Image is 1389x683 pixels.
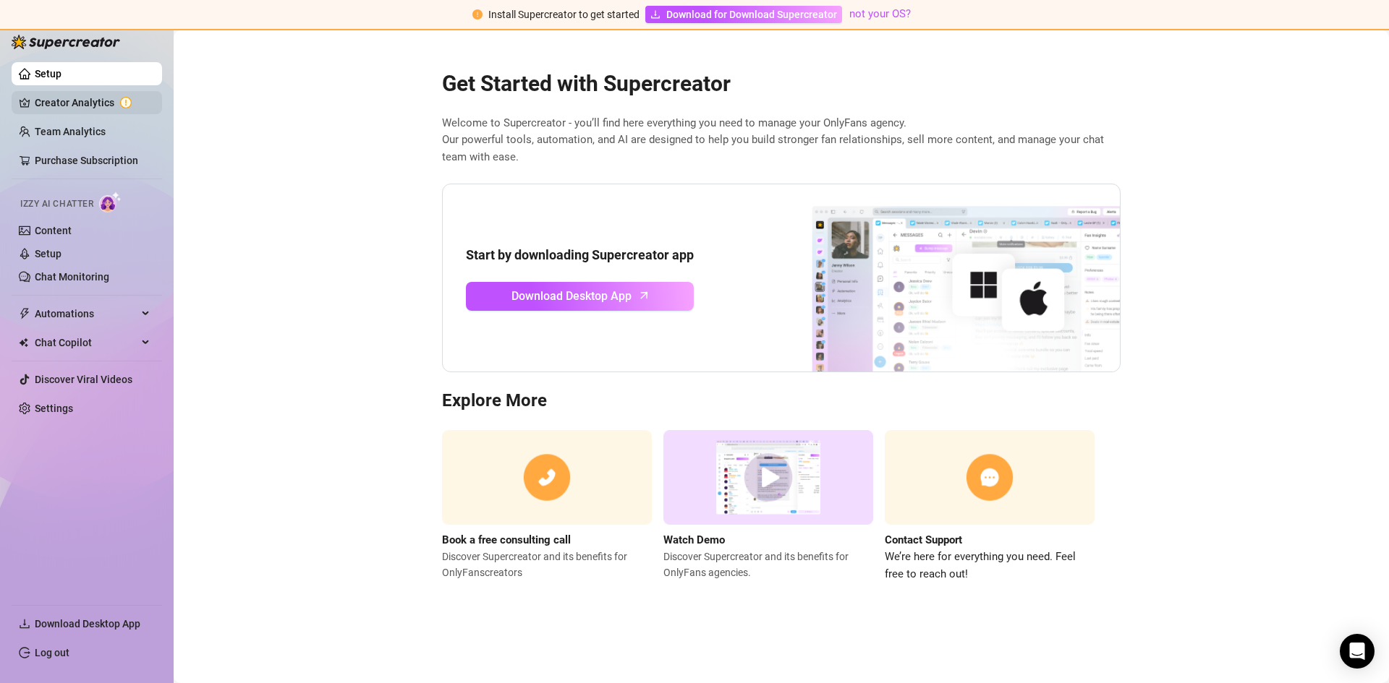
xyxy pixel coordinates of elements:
span: Izzy AI Chatter [20,197,93,211]
a: Download for Download Supercreator [645,6,842,23]
a: Download Desktop Apparrow-up [466,282,694,311]
span: thunderbolt [19,308,30,319]
strong: Watch Demo [663,533,725,546]
strong: Contact Support [885,533,962,546]
a: Chat Monitoring [35,271,109,283]
img: contact support [885,430,1095,525]
span: We’re here for everything you need. Feel free to reach out! [885,549,1095,583]
span: Discover Supercreator and its benefits for OnlyFans agencies. [663,549,873,580]
a: Book a free consulting callDiscover Supercreator and its benefits for OnlyFanscreators [442,430,652,583]
a: Watch DemoDiscover Supercreator and its benefits for OnlyFans agencies. [663,430,873,583]
a: Team Analytics [35,126,106,137]
a: Setup [35,248,61,259]
span: Download Desktop App [35,618,140,630]
a: Log out [35,647,69,658]
strong: Book a free consulting call [442,533,571,546]
a: Setup [35,68,61,80]
a: Settings [35,403,73,414]
img: logo-BBDzfeDw.svg [12,35,120,49]
span: Automations [35,302,137,325]
img: supercreator demo [663,430,873,525]
img: Chat Copilot [19,338,28,348]
h3: Explore More [442,390,1121,413]
a: Discover Viral Videos [35,374,132,385]
span: Welcome to Supercreator - you’ll find here everything you need to manage your OnlyFans agency. Ou... [442,115,1121,166]
a: not your OS? [849,7,911,20]
span: Download Desktop App [511,287,632,305]
a: Creator Analytics exclamation-circle [35,91,150,114]
span: Discover Supercreator and its benefits for OnlyFans creators [442,549,652,580]
h2: Get Started with Supercreator [442,70,1121,98]
div: Open Intercom Messenger [1340,634,1375,669]
span: download [19,618,30,630]
span: exclamation-circle [472,9,483,20]
span: download [650,9,660,20]
strong: Start by downloading Supercreator app [466,247,694,262]
img: download app [758,184,1120,372]
span: arrow-up [636,287,653,304]
span: Install Supercreator to get started [488,9,640,20]
img: AI Chatter [99,192,122,212]
img: consulting call [442,430,652,525]
a: Purchase Subscription [35,149,150,172]
a: Content [35,225,72,236]
span: Download for Download Supercreator [666,7,837,22]
span: Chat Copilot [35,331,137,354]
